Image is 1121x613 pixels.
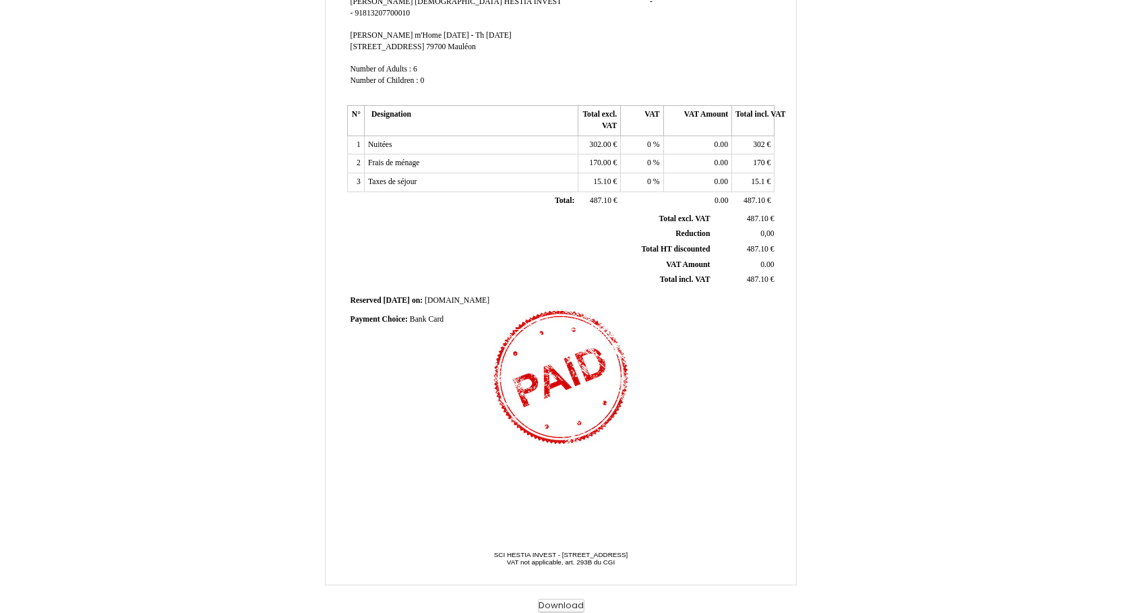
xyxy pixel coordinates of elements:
[713,212,777,227] td: €
[621,154,663,173] td: %
[368,177,417,186] span: Taxes de séjour
[578,136,620,154] td: €
[744,196,765,205] span: 487.10
[760,229,774,238] span: 0,00
[747,214,768,223] span: 487.10
[578,154,620,173] td: €
[659,214,710,223] span: Total excl. VAT
[732,106,775,136] th: Total incl. VAT
[351,315,408,324] span: Payment Choice:
[647,140,651,149] span: 0
[578,106,620,136] th: Total excl. VAT
[368,158,420,167] span: Frais de ménage
[713,242,777,258] td: €
[732,154,775,173] td: €
[589,140,611,149] span: 302.00
[351,9,353,18] span: -
[621,136,663,154] td: %
[347,136,364,154] td: 1
[413,65,417,74] span: 6
[538,599,584,613] button: Download
[715,196,728,205] span: 0.00
[426,42,446,51] span: 79700
[760,260,774,269] span: 0.00
[621,173,663,192] td: %
[751,177,764,186] span: 15.1
[364,106,578,136] th: Designation
[384,296,410,305] span: [DATE]
[368,140,392,149] span: Nuitées
[747,245,768,254] span: 487.10
[578,192,620,210] td: €
[420,76,424,85] span: 0
[347,106,364,136] th: N°
[675,229,710,238] span: Reduction
[590,196,611,205] span: 487.10
[347,173,364,192] td: 3
[555,196,574,205] span: Total:
[732,136,775,154] td: €
[351,76,419,85] span: Number of Children :
[351,31,442,40] span: [PERSON_NAME] m'Home
[494,551,628,558] span: SCI HESTIA INVEST - [STREET_ADDRESS]
[747,275,768,284] span: 487.10
[715,158,728,167] span: 0.00
[753,158,765,167] span: 170
[351,65,412,74] span: Number of Adults :
[647,158,651,167] span: 0
[732,173,775,192] td: €
[425,296,489,305] span: [DOMAIN_NAME]
[593,177,611,186] span: 15.10
[444,31,512,40] span: [DATE] - Th [DATE]
[641,245,710,254] span: Total HT discounted
[507,558,615,566] span: VAT not applicable, art. 293B du CGI
[578,173,620,192] td: €
[663,106,731,136] th: VAT Amount
[448,42,476,51] span: Mauléon
[621,106,663,136] th: VAT
[351,42,425,51] span: [STREET_ADDRESS]
[647,177,651,186] span: 0
[753,140,765,149] span: 302
[351,296,382,305] span: Reserved
[732,192,775,210] td: €
[589,158,611,167] span: 170.00
[715,177,728,186] span: 0.00
[713,272,777,288] td: €
[347,154,364,173] td: 2
[355,9,410,18] span: 91813207700010
[666,260,710,269] span: VAT Amount
[660,275,710,284] span: Total incl. VAT
[410,315,444,324] span: Bank Card
[412,296,423,305] span: on:
[715,140,728,149] span: 0.00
